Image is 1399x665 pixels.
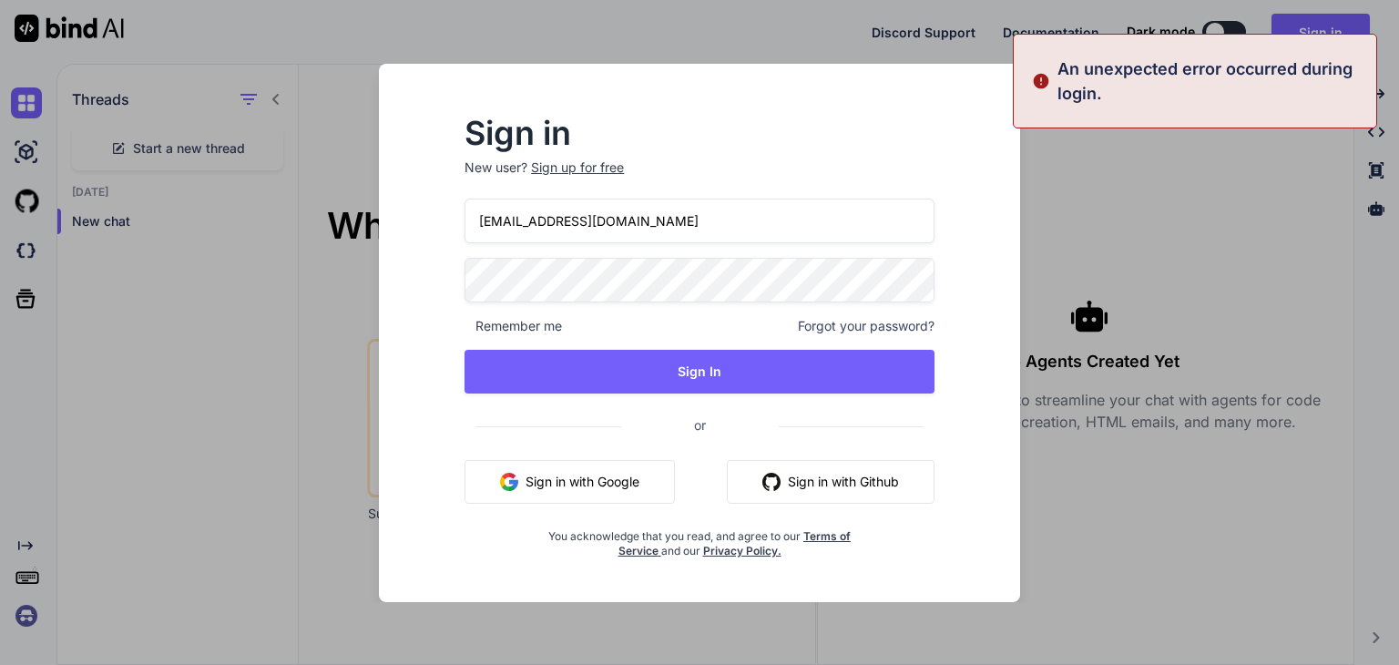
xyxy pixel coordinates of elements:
[798,317,934,335] span: Forgot your password?
[465,159,934,199] p: New user?
[465,317,562,335] span: Remember me
[621,403,779,447] span: or
[465,118,934,148] h2: Sign in
[500,473,518,491] img: google
[543,518,856,558] div: You acknowledge that you read, and agree to our and our
[531,159,624,177] div: Sign up for free
[465,350,934,394] button: Sign In
[465,460,675,504] button: Sign in with Google
[727,460,934,504] button: Sign in with Github
[703,544,781,558] a: Privacy Policy.
[618,529,852,558] a: Terms of Service
[762,473,781,491] img: github
[465,199,934,243] input: Login or Email
[1057,56,1365,106] p: An unexpected error occurred during login.
[1032,56,1050,106] img: alert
